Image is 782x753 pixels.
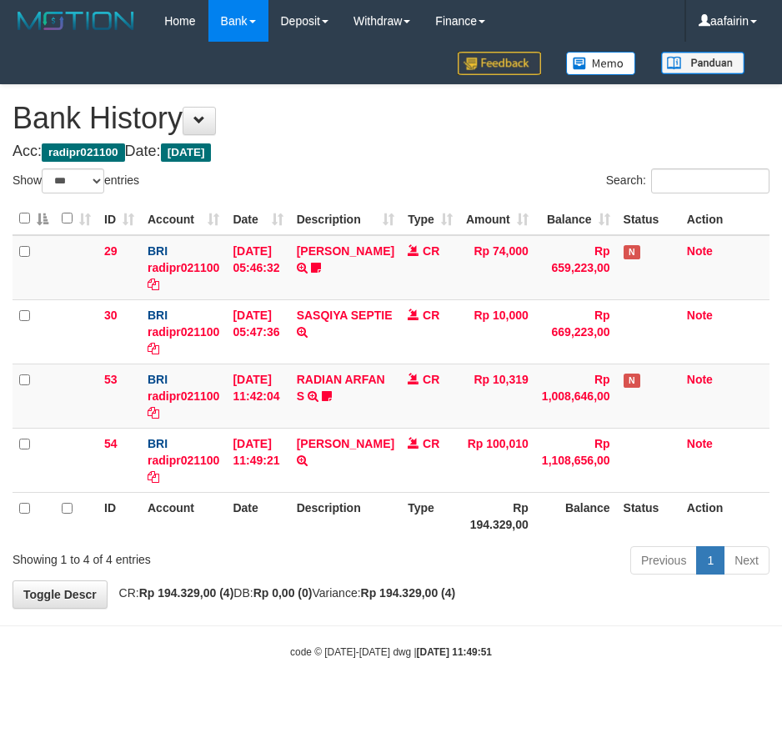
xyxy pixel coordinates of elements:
[630,546,697,575] a: Previous
[624,374,640,388] span: Has Note
[423,373,439,386] span: CR
[226,428,289,492] td: [DATE] 11:49:21
[290,203,401,235] th: Description: activate to sort column ascending
[680,203,769,235] th: Action
[535,364,617,428] td: Rp 1,008,646,00
[161,143,212,162] span: [DATE]
[226,299,289,364] td: [DATE] 05:47:36
[104,244,118,258] span: 29
[401,203,459,235] th: Type: activate to sort column ascending
[148,244,168,258] span: BRI
[13,203,55,235] th: : activate to sort column descending
[104,437,118,450] span: 54
[148,325,219,339] a: radipr021100
[297,437,394,450] a: [PERSON_NAME]
[104,373,118,386] span: 53
[687,373,713,386] a: Note
[226,203,289,235] th: Date: activate to sort column ascending
[680,492,769,540] th: Action
[459,492,535,540] th: Rp 194.329,00
[42,143,125,162] span: radipr021100
[226,364,289,428] td: [DATE] 11:42:04
[98,492,141,540] th: ID
[98,203,141,235] th: ID: activate to sort column ascending
[361,586,456,600] strong: Rp 194.329,00 (4)
[651,168,769,193] input: Search:
[13,168,139,193] label: Show entries
[226,235,289,300] td: [DATE] 05:46:32
[13,143,769,160] h4: Acc: Date:
[535,299,617,364] td: Rp 669,223,00
[423,244,439,258] span: CR
[459,428,535,492] td: Rp 100,010
[139,586,234,600] strong: Rp 194.329,00 (4)
[401,492,459,540] th: Type
[297,244,394,258] a: [PERSON_NAME]
[148,437,168,450] span: BRI
[13,102,769,135] h1: Bank History
[148,373,168,386] span: BRI
[148,278,159,291] a: Copy radipr021100 to clipboard
[423,437,439,450] span: CR
[148,454,219,467] a: radipr021100
[617,492,680,540] th: Status
[459,203,535,235] th: Amount: activate to sort column ascending
[253,586,313,600] strong: Rp 0,00 (0)
[297,309,393,322] a: SASQIYA SEPTIE
[297,373,385,403] a: RADIAN ARFAN S
[535,203,617,235] th: Balance: activate to sort column ascending
[13,580,108,609] a: Toggle Descr
[459,235,535,300] td: Rp 74,000
[111,586,456,600] span: CR: DB: Variance:
[687,244,713,258] a: Note
[290,646,492,658] small: code © [DATE]-[DATE] dwg |
[148,470,159,484] a: Copy radipr021100 to clipboard
[458,52,541,75] img: Feedback.jpg
[459,364,535,428] td: Rp 10,319
[141,492,226,540] th: Account
[42,168,104,193] select: Showentries
[104,309,118,322] span: 30
[535,428,617,492] td: Rp 1,108,656,00
[141,203,226,235] th: Account: activate to sort column ascending
[148,406,159,419] a: Copy radipr021100 to clipboard
[535,235,617,300] td: Rp 659,223,00
[661,52,744,74] img: panduan.png
[148,389,219,403] a: radipr021100
[687,309,713,322] a: Note
[13,545,313,568] div: Showing 1 to 4 of 4 entries
[148,261,219,274] a: radipr021100
[55,203,98,235] th: : activate to sort column ascending
[687,437,713,450] a: Note
[459,299,535,364] td: Rp 10,000
[226,492,289,540] th: Date
[423,309,439,322] span: CR
[606,168,769,193] label: Search:
[535,492,617,540] th: Balance
[617,203,680,235] th: Status
[696,546,724,575] a: 1
[148,342,159,355] a: Copy radipr021100 to clipboard
[148,309,168,322] span: BRI
[290,492,401,540] th: Description
[724,546,769,575] a: Next
[13,8,139,33] img: MOTION_logo.png
[566,52,636,75] img: Button%20Memo.svg
[417,646,492,658] strong: [DATE] 11:49:51
[624,245,640,259] span: Has Note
